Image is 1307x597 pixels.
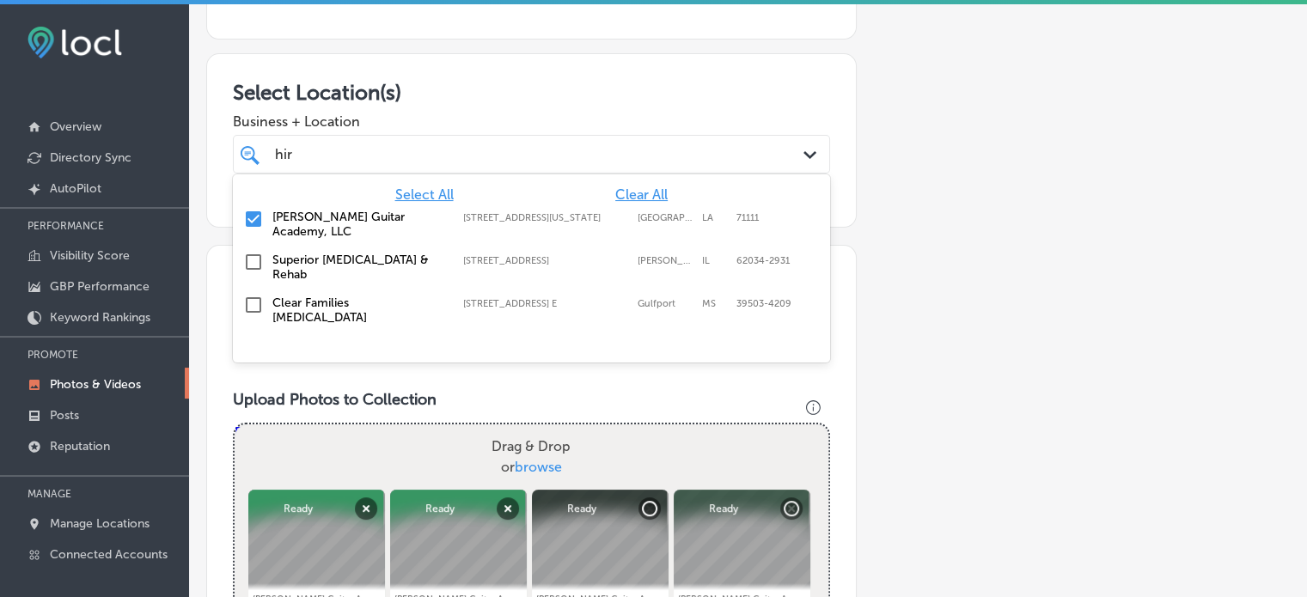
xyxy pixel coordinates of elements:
[702,212,728,223] label: LA
[702,298,728,309] label: MS
[615,186,668,203] span: Clear All
[272,210,446,239] label: Hirsch Guitar Academy, LLC
[50,377,141,392] p: Photos & Videos
[638,255,693,266] label: Glen Carbon
[50,181,101,196] p: AutoPilot
[702,255,728,266] label: IL
[272,253,446,282] label: Superior Chiropractic & Rehab
[50,408,79,423] p: Posts
[736,298,791,309] label: 39503-4209
[233,113,830,130] span: Business + Location
[638,212,693,223] label: Bossier City
[233,390,830,409] h3: Upload Photos to Collection
[50,439,110,454] p: Reputation
[736,255,790,266] label: 62034-2931
[50,310,150,325] p: Keyword Rankings
[233,80,830,105] h3: Select Location(s)
[463,255,628,266] label: 9 Junction Dr W; Suite 5
[50,279,150,294] p: GBP Performance
[50,150,131,165] p: Directory Sync
[50,119,101,134] p: Overview
[272,295,446,325] label: Clear Families Chiropractic
[736,212,759,223] label: 71111
[463,298,628,309] label: 15007 Creosote Road Ste. E
[485,429,577,484] label: Drag & Drop or
[463,212,628,223] label: 3740 E. Texas St; Suite 200
[27,27,122,58] img: fda3e92497d09a02dc62c9cd864e3231.png
[50,248,130,263] p: Visibility Score
[638,298,693,309] label: Gulfport
[515,459,562,475] span: browse
[395,186,454,203] span: Select All
[50,516,150,531] p: Manage Locations
[50,547,168,562] p: Connected Accounts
